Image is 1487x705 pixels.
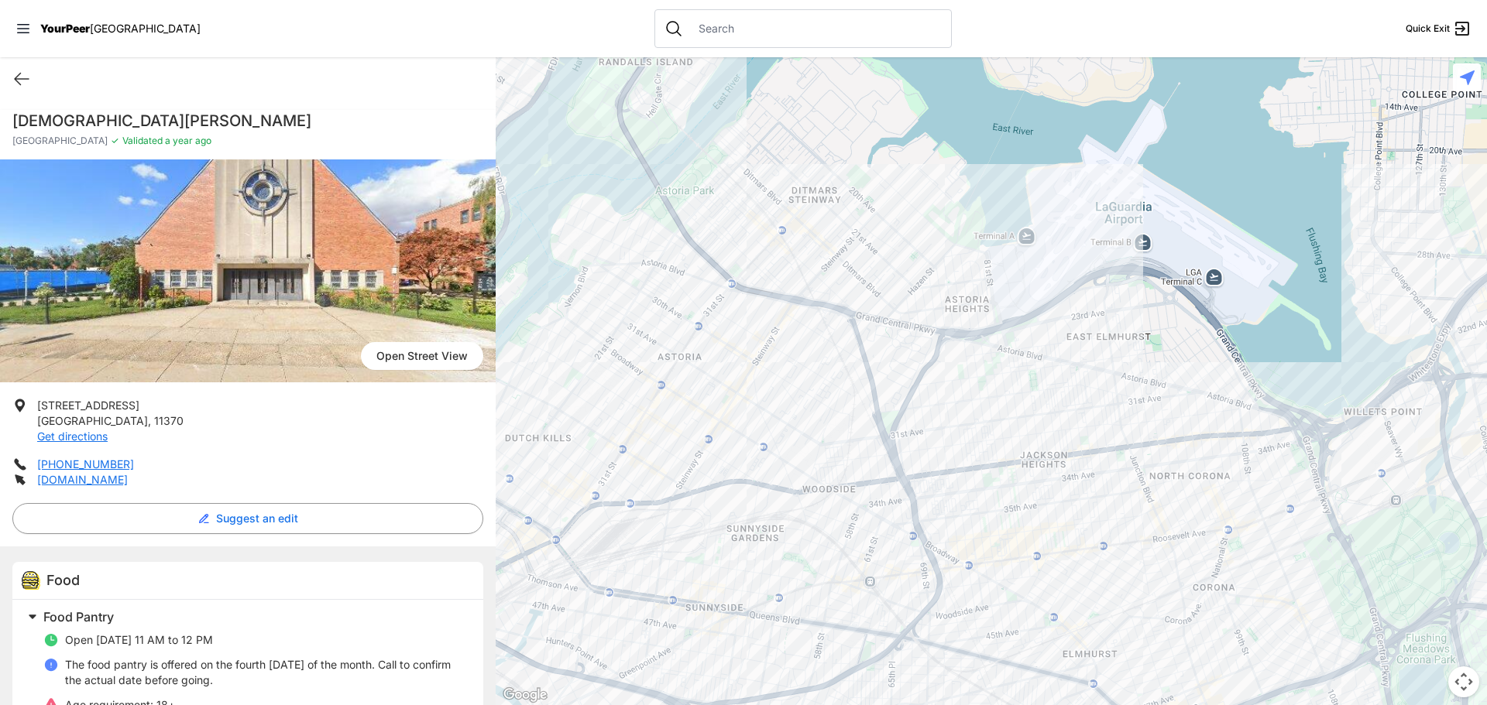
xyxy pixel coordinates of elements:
p: The food pantry is offered on the fourth [DATE] of the month. Call to confirm the actual date bef... [65,657,465,688]
span: Open [DATE] 11 AM to 12 PM [65,633,213,646]
span: [GEOGRAPHIC_DATA] [90,22,201,35]
span: , [148,414,151,427]
span: Validated [122,135,163,146]
span: [STREET_ADDRESS] [37,399,139,412]
a: YourPeer[GEOGRAPHIC_DATA] [40,24,201,33]
img: Google [500,685,551,705]
span: a year ago [163,135,211,146]
a: [PHONE_NUMBER] [37,457,134,471]
span: Food Pantry [43,609,114,625]
span: Quick Exit [1406,22,1450,35]
span: [GEOGRAPHIC_DATA] [12,135,108,147]
a: Open this area in Google Maps (opens a new window) [500,685,551,705]
button: Map camera controls [1448,666,1479,697]
span: ✓ [111,135,119,147]
a: [DOMAIN_NAME] [37,473,128,486]
span: Suggest an edit [216,511,298,526]
a: Get directions [37,430,108,443]
span: YourPeer [40,22,90,35]
span: 11370 [154,414,184,427]
button: Suggest an edit [12,503,483,534]
h1: [DEMOGRAPHIC_DATA][PERSON_NAME] [12,110,483,132]
span: [GEOGRAPHIC_DATA] [37,414,148,427]
span: Food [46,572,80,588]
input: Search [689,21,942,36]
a: Quick Exit [1406,19,1472,38]
a: Open Street View [361,342,483,370]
